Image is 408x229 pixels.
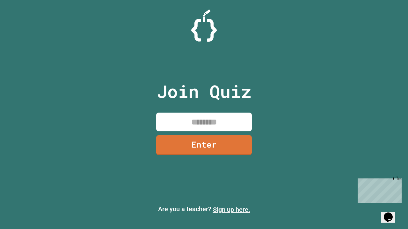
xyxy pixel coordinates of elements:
a: Enter [156,135,252,155]
p: Are you a teacher? [5,204,403,214]
iframe: chat widget [355,176,402,203]
p: Join Quiz [157,78,251,105]
a: Sign up here. [213,206,250,213]
div: Chat with us now!Close [3,3,44,40]
img: Logo.svg [191,10,217,42]
iframe: chat widget [381,204,402,223]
